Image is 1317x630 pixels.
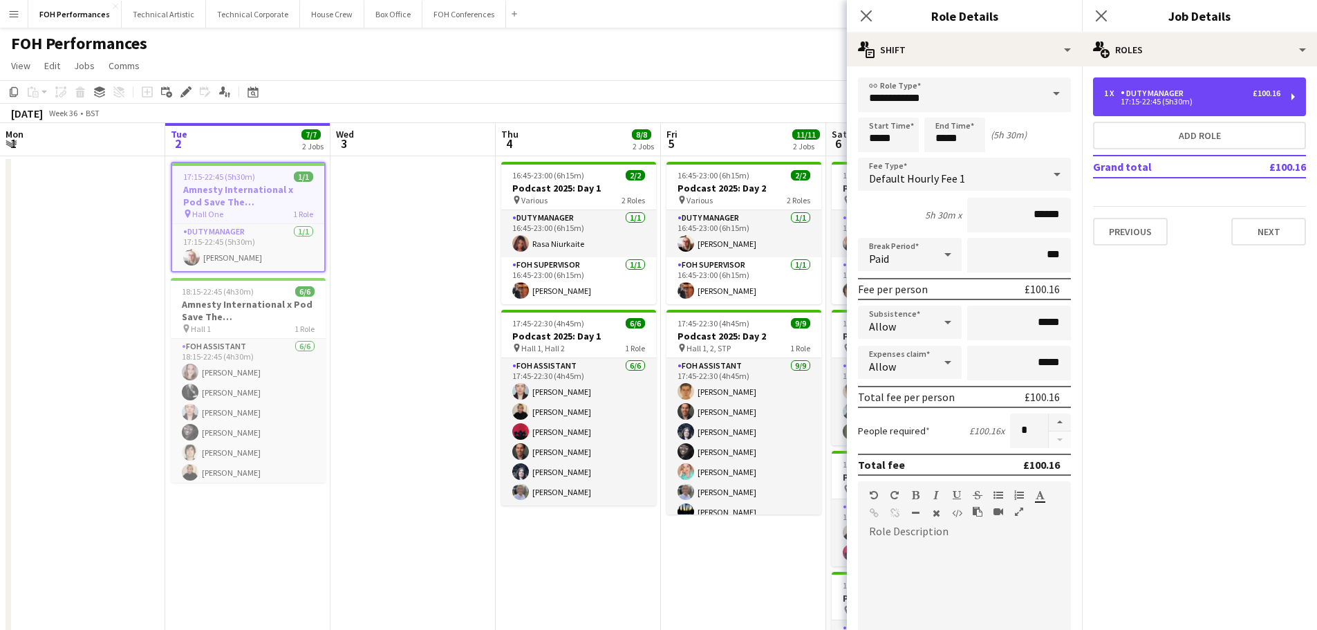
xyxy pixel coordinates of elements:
[925,209,962,221] div: 5h 30m x
[632,129,651,140] span: 8/8
[86,108,100,118] div: BST
[172,183,324,208] h3: Amnesty International x Pod Save The [GEOGRAPHIC_DATA]
[793,141,819,151] div: 2 Jobs
[364,1,422,28] button: Box Office
[832,451,987,566] div: 12:45-22:30 (9h45m)2/2Podcast 2025: Day 3 Hall 11 RoleFOH Assistant2/212:45-22:30 (9h45m)[PERSON_...
[792,129,820,140] span: 11/11
[422,1,506,28] button: FOH Conferences
[847,7,1082,25] h3: Role Details
[501,210,656,257] app-card-role: Duty Manager1/116:45-23:00 (6h15m)Rasa Niurkaite
[843,580,915,591] span: 17:45-22:30 (4h45m)
[512,170,584,180] span: 16:45-23:00 (6h15m)
[666,257,821,304] app-card-role: FOH Supervisor1/116:45-23:00 (6h15m)[PERSON_NAME]
[501,182,656,194] h3: Podcast 2025: Day 1
[832,592,987,604] h3: Podcast 2025: Day 3
[169,136,187,151] span: 2
[686,195,713,205] span: Various
[46,108,80,118] span: Week 36
[295,286,315,297] span: 6/6
[1104,89,1121,98] div: 1 x
[1093,156,1224,178] td: Grand total
[832,257,987,304] app-card-role: FOH Supervisor1/113:30-22:30 (9h)[PERSON_NAME]
[843,170,919,180] span: 11:45-23:00 (11h15m)
[39,57,66,75] a: Edit
[171,298,326,323] h3: Amnesty International x Pod Save The [GEOGRAPHIC_DATA]
[869,490,879,501] button: Undo
[666,128,678,140] span: Fri
[664,136,678,151] span: 5
[626,170,645,180] span: 2/2
[74,59,95,72] span: Jobs
[1025,282,1060,296] div: £100.16
[622,195,645,205] span: 2 Roles
[666,210,821,257] app-card-role: Duty Manager1/116:45-23:00 (6h15m)[PERSON_NAME]
[1014,490,1024,501] button: Ordered List
[501,310,656,506] div: 17:45-22:30 (4h45m)6/6Podcast 2025: Day 1 Hall 1, Hall 21 RoleFOH Assistant6/617:45-22:30 (4h45m)...
[830,136,847,151] span: 6
[191,324,211,334] span: Hall 1
[832,128,847,140] span: Sat
[666,182,821,194] h3: Podcast 2025: Day 2
[832,499,987,566] app-card-role: FOH Assistant2/212:45-22:30 (9h45m)[PERSON_NAME][PERSON_NAME]
[11,33,147,54] h1: FOH Performances
[171,162,326,272] app-job-card: 17:15-22:45 (5h30m)1/1Amnesty International x Pod Save The [GEOGRAPHIC_DATA] Hall One1 RoleDuty M...
[1014,506,1024,517] button: Fullscreen
[832,358,987,445] app-card-role: FOH Assistant3/312:45-18:30 (5h45m)[PERSON_NAME][PERSON_NAME][PERSON_NAME]
[832,162,987,304] app-job-card: 11:45-23:00 (11h15m)2/2Podcast 2025: Day 3 Various2 RolesDuty Manager1/111:45-23:00 (11h15m)[PERS...
[3,136,24,151] span: 1
[521,343,565,353] span: Hall 1, Hall 2
[1093,218,1168,245] button: Previous
[973,490,982,501] button: Strikethrough
[910,508,920,519] button: Horizontal Line
[678,170,749,180] span: 16:45-23:00 (6h15m)
[666,310,821,515] app-job-card: 17:45-22:30 (4h45m)9/9Podcast 2025: Day 2 Hall 1, 2, STP1 RoleFOH Assistant9/917:45-22:30 (4h45m)...
[791,170,810,180] span: 2/2
[993,506,1003,517] button: Insert video
[843,318,915,328] span: 12:45-18:30 (5h45m)
[1025,390,1060,404] div: £100.16
[832,182,987,194] h3: Podcast 2025: Day 3
[171,278,326,483] app-job-card: 18:15-22:45 (4h30m)6/6Amnesty International x Pod Save The [GEOGRAPHIC_DATA] Hall 11 RoleFOH Assi...
[295,324,315,334] span: 1 Role
[843,459,915,470] span: 12:45-22:30 (9h45m)
[910,490,920,501] button: Bold
[1231,218,1306,245] button: Next
[512,318,584,328] span: 17:45-22:30 (4h45m)
[1104,98,1280,105] div: 17:15-22:45 (5h30m)
[931,490,941,501] button: Italic
[1082,33,1317,66] div: Roles
[869,360,896,373] span: Allow
[832,210,987,257] app-card-role: Duty Manager1/111:45-23:00 (11h15m)[PERSON_NAME]
[302,141,324,151] div: 2 Jobs
[686,343,731,353] span: Hall 1, 2, STP
[666,358,821,566] app-card-role: FOH Assistant9/917:45-22:30 (4h45m)[PERSON_NAME][PERSON_NAME][PERSON_NAME][PERSON_NAME][PERSON_NA...
[993,490,1003,501] button: Unordered List
[869,252,889,266] span: Paid
[501,330,656,342] h3: Podcast 2025: Day 1
[521,195,548,205] span: Various
[301,129,321,140] span: 7/7
[832,471,987,483] h3: Podcast 2025: Day 3
[678,318,749,328] span: 17:45-22:30 (4h45m)
[666,162,821,304] app-job-card: 16:45-23:00 (6h15m)2/2Podcast 2025: Day 2 Various2 RolesDuty Manager1/116:45-23:00 (6h15m)[PERSON...
[858,282,928,296] div: Fee per person
[858,390,955,404] div: Total fee per person
[501,257,656,304] app-card-role: FOH Supervisor1/116:45-23:00 (6h15m)[PERSON_NAME]
[6,128,24,140] span: Mon
[666,330,821,342] h3: Podcast 2025: Day 2
[869,319,896,333] span: Allow
[171,128,187,140] span: Tue
[787,195,810,205] span: 2 Roles
[858,425,930,437] label: People required
[625,343,645,353] span: 1 Role
[952,490,962,501] button: Underline
[1049,414,1071,432] button: Increase
[103,57,145,75] a: Comms
[334,136,354,151] span: 3
[1093,122,1306,149] button: Add role
[501,162,656,304] app-job-card: 16:45-23:00 (6h15m)2/2Podcast 2025: Day 1 Various2 RolesDuty Manager1/116:45-23:00 (6h15m)Rasa Ni...
[1121,89,1189,98] div: Duty Manager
